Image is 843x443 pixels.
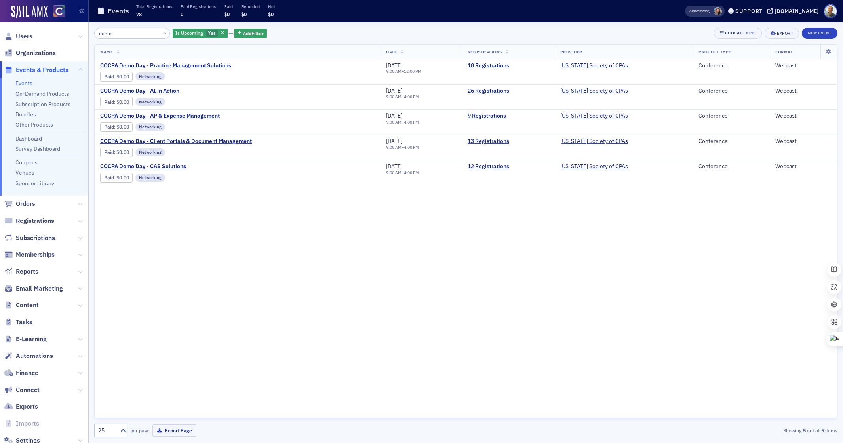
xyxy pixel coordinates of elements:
span: Colorado Society of CPAs [560,163,628,170]
a: Imports [4,419,39,428]
div: Conference [698,87,764,95]
span: Connect [16,386,40,394]
p: Refunded [241,4,260,9]
div: Webcast [775,112,832,120]
a: Orders [4,200,35,208]
div: [DOMAIN_NAME] [774,8,819,15]
img: SailAMX [11,6,48,18]
div: Showing out of items [595,427,837,434]
button: × [162,29,169,36]
p: Paid [224,4,233,9]
a: [US_STATE] Society of CPAs [560,112,628,120]
span: Automations [16,352,53,360]
button: Export Page [152,424,196,437]
a: COCPA Demo Day - Practice Management Solutions [100,62,233,69]
span: Date [386,49,397,55]
a: 12 Registrations [468,163,549,170]
span: Imports [16,419,39,428]
a: Users [4,32,32,41]
span: Profile [824,4,837,18]
a: 13 Registrations [468,138,549,145]
span: : [104,175,116,181]
span: Provider [560,49,582,55]
div: Networking [135,148,165,156]
button: New Event [802,28,837,39]
div: – [386,69,421,74]
a: Connect [4,386,40,394]
a: Events [15,80,32,87]
a: Paid [104,149,114,155]
a: Sponsor Library [15,180,54,187]
a: Email Marketing [4,284,63,293]
span: Email Marketing [16,284,63,293]
div: – [386,145,419,150]
a: Coupons [15,159,38,166]
span: Users [16,32,32,41]
button: AddFilter [234,29,267,38]
a: Finance [4,369,38,377]
span: : [104,99,116,105]
div: – [386,94,419,99]
a: View Homepage [48,5,65,19]
span: 78 [136,11,142,17]
a: Survey Dashboard [15,145,60,152]
a: Registrations [4,217,54,225]
span: : [104,74,116,80]
time: 9:00 AM [386,94,402,99]
span: Organizations [16,49,56,57]
span: $0.00 [116,149,129,155]
strong: 5 [820,427,825,434]
a: [US_STATE] Society of CPAs [560,163,628,170]
div: Webcast [775,163,832,170]
span: Colorado Society of CPAs [560,62,628,69]
a: Exports [4,402,38,411]
span: $0 [241,11,247,17]
div: Networking [135,98,165,106]
p: Net [268,4,275,9]
span: Registrations [468,49,502,55]
div: Conference [698,138,764,145]
time: 4:00 PM [404,170,419,175]
span: $0.00 [116,175,129,181]
a: Other Products [15,121,53,128]
span: $0 [268,11,274,17]
div: Support [735,8,763,15]
div: Conference [698,112,764,120]
span: COCPA Demo Day - Client Portals & Document Management [100,138,252,145]
time: 9:00 AM [386,68,402,74]
span: $0.00 [116,74,129,80]
a: COCPA Demo Day - CAS Solutions [100,163,233,170]
a: Paid [104,124,114,130]
span: Name [100,49,113,55]
span: [DATE] [386,163,402,170]
span: [DATE] [386,87,402,94]
span: $0.00 [116,99,129,105]
a: Venues [15,169,34,176]
h1: Events [108,6,129,16]
a: Organizations [4,49,56,57]
a: [US_STATE] Society of CPAs [560,62,628,69]
div: Also [689,8,697,13]
span: COCPA Demo Day - AI in Action [100,87,233,95]
span: Colorado Society of CPAs [560,87,628,95]
a: Paid [104,99,114,105]
div: Conference [698,62,764,69]
a: Automations [4,352,53,360]
div: Paid: 12 - $0 [100,173,133,183]
div: Yes [173,29,228,38]
div: Paid: 26 - $0 [100,97,133,106]
div: Paid: 13 - $0 [100,148,133,157]
p: Paid Registrations [181,4,216,9]
span: Format [775,49,793,55]
div: – [386,170,419,175]
p: Total Registrations [136,4,172,9]
div: Networking [135,72,165,80]
div: Webcast [775,87,832,95]
div: Networking [135,174,165,182]
time: 9:00 AM [386,119,402,125]
span: Tasks [16,318,32,327]
time: 9:00 AM [386,170,402,175]
span: 0 [181,11,183,17]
